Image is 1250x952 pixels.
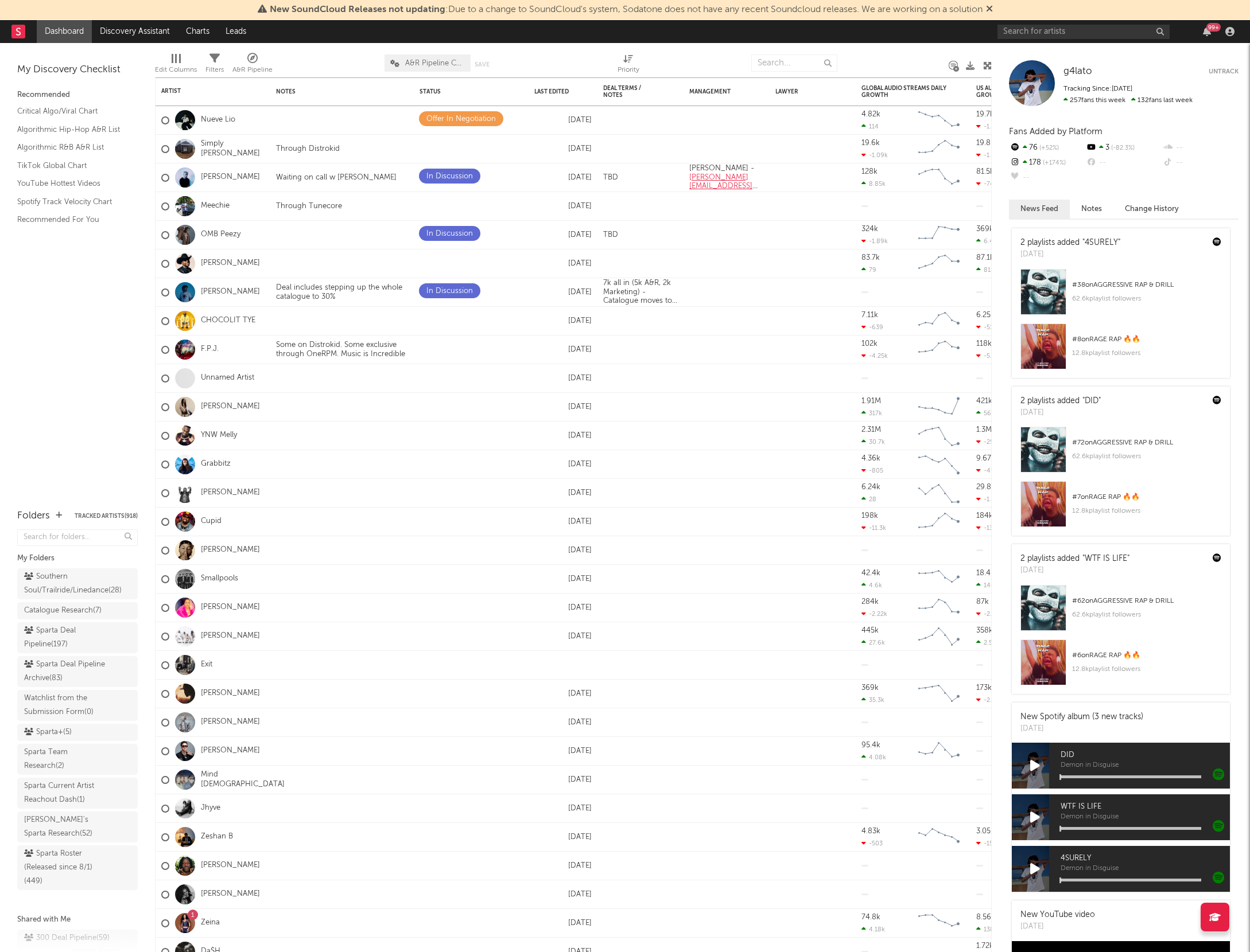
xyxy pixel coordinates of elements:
[1072,436,1221,450] div: # 72 on AGGRESSIVE RAP & DRILL
[861,483,880,491] div: 6.24k
[1072,346,1221,360] div: 12.8k playlist followers
[1085,141,1162,155] div: 3
[861,397,881,405] div: 1.91M
[1072,490,1221,504] div: # 7 on RAGE RAP 🔥🔥
[684,164,770,191] div: [PERSON_NAME] -
[534,228,592,242] div: [DATE]
[913,823,965,852] svg: Chart title
[1061,762,1230,769] span: Demon in Disguise
[1063,97,1193,104] span: 132 fans last week
[861,926,885,933] div: 4.18k
[976,409,995,417] div: 56k
[1162,155,1239,170] div: --
[178,20,218,43] a: Charts
[1041,160,1066,166] span: +174 %
[1203,27,1211,36] button: 99+
[24,658,105,685] div: Sparta Deal Pipeline Archive ( 83 )
[1206,23,1221,32] div: 99 +
[1072,278,1221,292] div: # 38 on AGGRESSIVE RAP & DRILL
[976,151,1002,159] div: -1.05k
[1061,865,1230,872] span: Demon in Disguise
[534,314,592,328] div: [DATE]
[861,409,882,417] div: 317k
[976,323,997,331] div: -518
[17,105,126,118] a: Critical Algo/Viral Chart
[913,249,965,278] svg: Chart title
[861,627,879,634] div: 445k
[861,151,888,159] div: -1.09k
[976,397,992,405] div: 421k
[201,488,260,498] a: [PERSON_NAME]
[534,200,592,213] div: [DATE]
[232,63,273,77] div: A&R Pipeline
[24,692,105,719] div: Watchlist from the Submission Form ( 0 )
[24,813,105,841] div: [PERSON_NAME]'s Sparta Research ( 52 )
[976,266,994,274] div: 813
[976,684,992,692] div: 173k
[861,828,880,835] div: 4.83k
[1072,662,1221,676] div: 12.8k playlist followers
[976,237,1000,245] div: 6.42k
[24,570,122,598] div: Southern Soul/Trailride/Linedance ( 28 )
[201,316,255,326] a: CHOCOLIT TYE
[1009,170,1085,185] div: --
[976,180,998,188] div: -749
[861,754,886,761] div: 4.08k
[1012,323,1230,378] a: #8onRAGE RAP 🔥🔥12.8kplaylist followers
[689,174,758,199] a: [PERSON_NAME][EMAIL_ADDRESS][DOMAIN_NAME]
[534,142,592,156] div: [DATE]
[603,85,661,99] div: Deal Terms / Notes
[1082,239,1120,247] a: "4SURELY"
[534,458,592,471] div: [DATE]
[24,847,105,888] div: Sparta Roster (Released since 8/1) ( 449 )
[201,803,220,813] a: Jhyve
[976,524,1001,532] div: -13.2k
[201,631,260,641] a: [PERSON_NAME]
[976,512,993,520] div: 184k
[201,139,265,159] a: Simply [PERSON_NAME]
[976,942,993,950] div: 1.72k
[861,598,879,606] div: 284k
[1109,145,1135,151] span: -82.3 %
[976,840,997,847] div: -156
[201,918,220,928] a: Zeina
[861,742,880,749] div: 95.4k
[201,689,260,699] a: [PERSON_NAME]
[861,696,884,704] div: 35.3k
[1009,200,1070,219] button: News Feed
[534,171,592,185] div: [DATE]
[1012,639,1230,694] a: #6onRAGE RAP 🔥🔥12.8kplaylist followers
[1020,723,1143,735] div: [DATE]
[913,680,965,708] svg: Chart title
[270,283,414,301] div: Deal includes stepping up the whole catalogue to 30%
[1113,200,1190,219] button: Change History
[976,610,1003,618] div: -2.85k
[861,340,878,348] div: 102k
[205,49,224,82] div: Filters
[475,61,490,68] button: Save
[1072,450,1221,463] div: 62.6k playlist followers
[534,429,592,443] div: [DATE]
[861,426,881,434] div: 2.31M
[201,431,237,440] a: YNW Melly
[913,737,965,766] svg: Chart title
[534,544,592,557] div: [DATE]
[270,202,348,211] div: Through Tunecore
[17,690,138,721] a: Watchlist from the Submission Form(0)
[17,724,138,741] a: Sparta+(5)
[17,845,138,890] a: Sparta Roster (Released since 8/1)(449)
[534,400,592,414] div: [DATE]
[270,341,414,358] div: Some on Distrokid. Some exclusive through OneRPM. Music is Incredible
[426,284,473,298] div: In Discussion
[17,602,138,619] a: Catalogue Research(7)
[405,60,465,67] span: A&R Pipeline Collaboration Official
[1072,608,1221,622] div: 62.6k playlist followers
[861,266,876,274] div: 79
[92,20,178,43] a: Discovery Assistant
[986,5,993,14] span: Dismiss
[976,111,994,118] div: 19.7k
[17,568,138,599] a: Southern Soul/Trailride/Linedance(28)
[913,335,965,364] svg: Chart title
[913,909,965,938] svg: Chart title
[17,744,138,775] a: Sparta Team Research(2)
